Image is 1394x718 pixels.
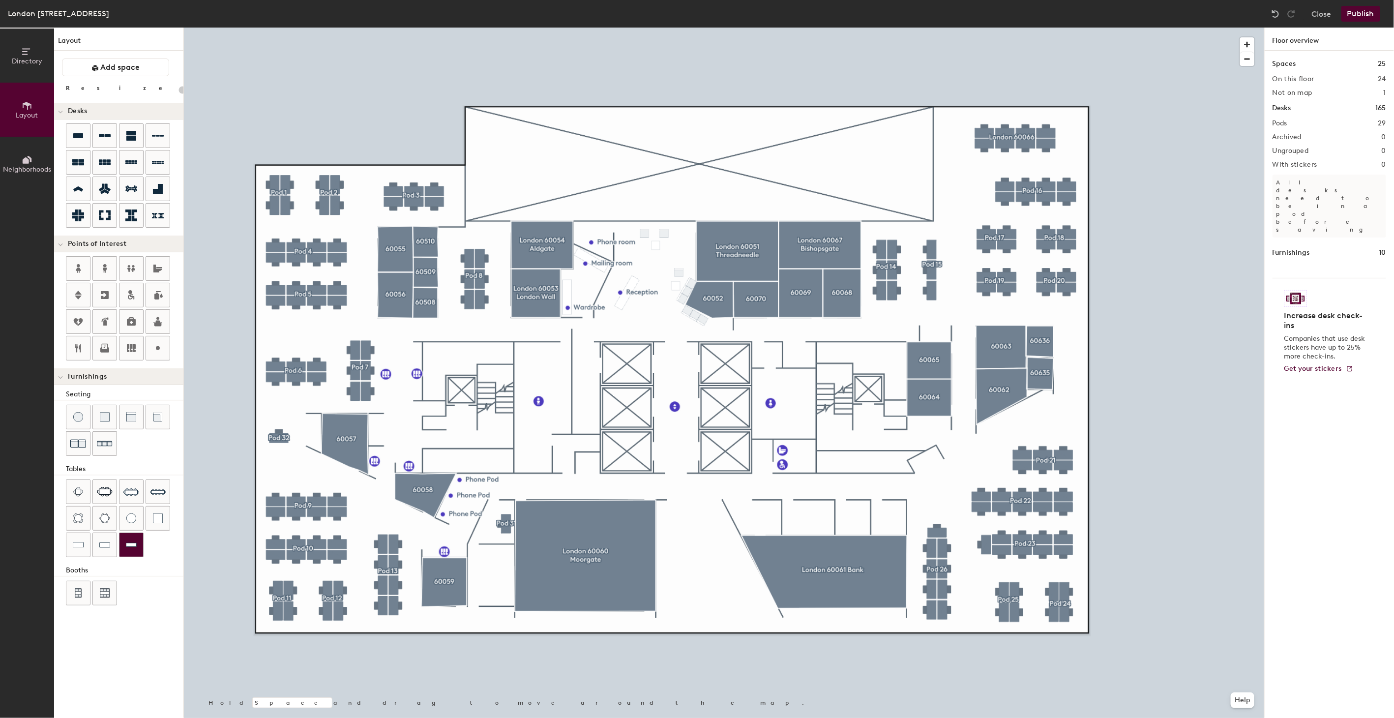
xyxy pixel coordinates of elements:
[73,412,83,422] img: Stool
[1384,89,1386,97] h2: 1
[1273,59,1296,69] h1: Spaces
[1273,89,1312,97] h2: Not on map
[92,506,117,531] button: Six seat round table
[1341,6,1380,22] button: Publish
[1284,334,1368,361] p: Companies that use desk stickers have up to 25% more check-ins.
[119,479,144,504] button: Eight seat table
[16,111,38,120] span: Layout
[126,540,137,550] img: Table (1x4)
[1271,9,1280,19] img: Undo
[92,431,117,456] button: Couch (x3)
[1273,120,1287,127] h2: Pods
[1273,147,1309,155] h2: Ungrouped
[92,479,117,504] button: Six seat table
[1231,692,1254,708] button: Help
[68,373,107,381] span: Furnishings
[153,513,163,523] img: Table (1x1)
[66,84,175,92] div: Resize
[66,431,90,456] button: Couch (x2)
[119,533,144,557] button: Table (1x4)
[1286,9,1296,19] img: Redo
[146,479,170,504] button: Ten seat table
[126,513,136,523] img: Table (round)
[100,412,110,422] img: Cushion
[73,540,84,550] img: Table (1x2)
[92,581,117,605] button: Six seat booth
[97,436,113,451] img: Couch (x3)
[1378,120,1386,127] h2: 29
[1382,147,1386,155] h2: 0
[1284,364,1342,373] span: Get your stickers
[99,513,110,523] img: Six seat round table
[119,405,144,429] button: Couch (middle)
[123,484,139,500] img: Eight seat table
[66,581,90,605] button: Four seat booth
[66,464,183,475] div: Tables
[74,588,83,598] img: Four seat booth
[126,412,136,422] img: Couch (middle)
[68,240,126,248] span: Points of Interest
[66,479,90,504] button: Four seat table
[1273,133,1302,141] h2: Archived
[1382,161,1386,169] h2: 0
[66,389,183,400] div: Seating
[1284,311,1368,330] h4: Increase desk check-ins
[1273,103,1291,114] h1: Desks
[146,405,170,429] button: Couch (corner)
[66,533,90,557] button: Table (1x2)
[1378,59,1386,69] h1: 25
[70,436,86,451] img: Couch (x2)
[153,412,163,422] img: Couch (corner)
[92,533,117,557] button: Table (1x3)
[68,107,87,115] span: Desks
[1284,290,1307,307] img: Sticker logo
[73,513,83,523] img: Four seat round table
[1312,6,1332,22] button: Close
[1273,75,1314,83] h2: On this floor
[101,62,140,72] span: Add space
[62,59,169,76] button: Add space
[1273,175,1386,238] p: All desks need to be in a pod before saving
[92,405,117,429] button: Cushion
[1265,28,1394,51] h1: Floor overview
[1378,75,1386,83] h2: 24
[100,588,110,598] img: Six seat booth
[66,506,90,531] button: Four seat round table
[73,487,83,497] img: Four seat table
[1382,133,1386,141] h2: 0
[1273,247,1310,258] h1: Furnishings
[146,506,170,531] button: Table (1x1)
[66,405,90,429] button: Stool
[54,35,183,51] h1: Layout
[3,165,51,174] span: Neighborhoods
[66,565,183,576] div: Booths
[97,487,113,497] img: Six seat table
[119,506,144,531] button: Table (round)
[99,540,110,550] img: Table (1x3)
[1376,103,1386,114] h1: 165
[150,484,166,500] img: Ten seat table
[1379,247,1386,258] h1: 10
[8,7,109,20] div: London [STREET_ADDRESS]
[12,57,42,65] span: Directory
[1284,365,1354,373] a: Get your stickers
[1273,161,1317,169] h2: With stickers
